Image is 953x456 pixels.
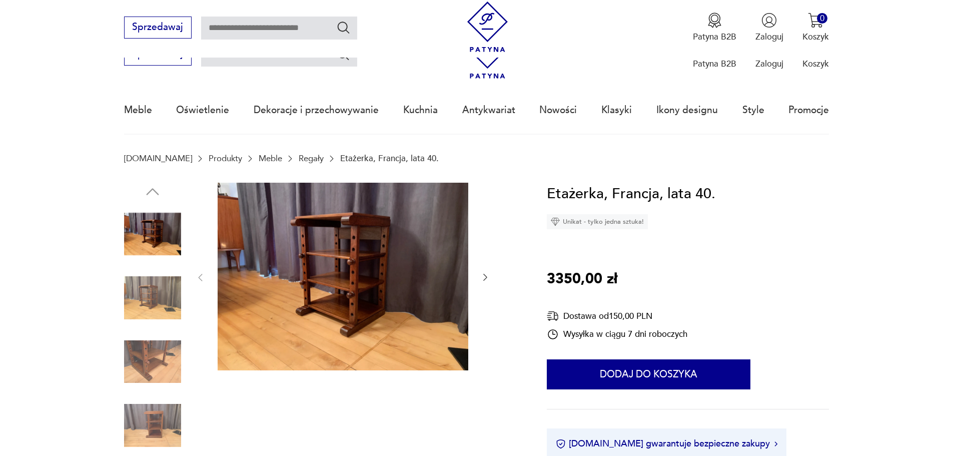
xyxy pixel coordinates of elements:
button: Zaloguj [755,13,783,43]
button: Patyna B2B [693,13,736,43]
img: Ikona diamentu [551,217,560,226]
button: 0Koszyk [802,13,829,43]
a: Sprzedawaj [124,51,192,59]
a: Ikona medaluPatyna B2B [693,13,736,43]
img: Zdjęcie produktu Etażerka, Francja, lata 40. [124,269,181,326]
a: Oświetlenie [176,87,229,133]
div: Wysyłka w ciągu 7 dni roboczych [547,328,687,340]
p: Zaloguj [755,58,783,70]
button: Szukaj [336,47,351,62]
a: Meble [259,154,282,163]
img: Zdjęcie produktu Etażerka, Francja, lata 40. [124,333,181,390]
button: Dodaj do koszyka [547,359,750,389]
img: Ikona strzałki w prawo [774,441,777,446]
p: 3350,00 zł [547,268,617,291]
a: Produkty [209,154,242,163]
p: Koszyk [802,58,829,70]
div: Unikat - tylko jedna sztuka! [547,214,648,229]
button: Szukaj [336,20,351,35]
img: Ikona medalu [707,13,722,28]
p: Koszyk [802,31,829,43]
img: Zdjęcie produktu Etażerka, Francja, lata 40. [124,206,181,263]
a: Klasyki [601,87,632,133]
div: 0 [817,13,827,24]
h1: Etażerka, Francja, lata 40. [547,183,715,206]
p: Etażerka, Francja, lata 40. [340,154,439,163]
img: Patyna - sklep z meblami i dekoracjami vintage [462,2,513,52]
a: [DOMAIN_NAME] [124,154,192,163]
a: Promocje [788,87,829,133]
img: Ikona certyfikatu [556,439,566,449]
img: Zdjęcie produktu Etażerka, Francja, lata 40. [218,183,468,371]
a: Kuchnia [403,87,438,133]
a: Antykwariat [462,87,515,133]
button: Sprzedawaj [124,17,192,39]
p: Patyna B2B [693,31,736,43]
img: Ikonka użytkownika [761,13,777,28]
p: Patyna B2B [693,58,736,70]
a: Nowości [539,87,577,133]
img: Zdjęcie produktu Etażerka, Francja, lata 40. [124,397,181,454]
a: Meble [124,87,152,133]
img: Ikona koszyka [808,13,823,28]
a: Regały [299,154,324,163]
div: Dostawa od 150,00 PLN [547,310,687,322]
img: Ikona dostawy [547,310,559,322]
p: Zaloguj [755,31,783,43]
a: Style [742,87,764,133]
a: Sprzedawaj [124,24,192,32]
a: Dekoracje i przechowywanie [254,87,379,133]
button: [DOMAIN_NAME] gwarantuje bezpieczne zakupy [556,437,777,450]
a: Ikony designu [656,87,718,133]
